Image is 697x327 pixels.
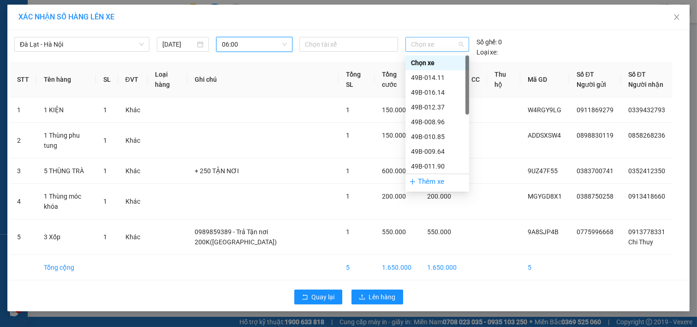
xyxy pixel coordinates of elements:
[628,167,665,175] span: 0352412350
[148,62,188,97] th: Loại hàng
[528,106,561,114] span: W4RGY9LG
[411,58,464,68] div: Chọn xe
[528,228,559,236] span: 9A8SJP4B
[405,55,469,70] div: Chọn xe
[628,71,646,78] span: Số ĐT
[411,102,464,112] div: 49B-012.37
[411,132,464,142] div: 49B-010.85
[487,62,520,97] th: Thu hộ
[36,123,96,158] td: 1 Thùng phu tung
[405,159,469,174] div: 49B-011.90
[411,117,464,127] div: 49B-008.96
[382,132,406,139] span: 150.000
[302,294,308,301] span: rollback
[10,97,36,123] td: 1
[664,5,690,30] button: Close
[10,123,36,158] td: 2
[346,132,350,139] span: 1
[528,193,562,200] span: MGYGD8X1
[103,167,107,175] span: 1
[187,62,339,97] th: Ghi chú
[10,62,36,97] th: STT
[36,97,96,123] td: 1 KIỆN
[520,255,569,280] td: 5
[411,73,464,83] div: 49B-014.11
[195,167,239,175] span: + 250 TẬN NƠI
[577,71,594,78] span: Số ĐT
[339,255,375,280] td: 5
[427,193,451,200] span: 200.000
[103,233,107,241] span: 1
[36,158,96,184] td: 5 THÙNG TRÀ
[294,290,342,304] button: rollbackQuay lại
[375,255,420,280] td: 1.650.000
[411,161,464,171] div: 49B-011.90
[628,106,665,114] span: 0339432793
[382,106,406,114] span: 150.000
[577,193,614,200] span: 0388750258
[577,106,614,114] span: 0911869279
[577,167,614,175] span: 0383700741
[628,193,665,200] span: 0913418660
[411,37,463,51] span: Chọn xe
[577,132,614,139] span: 0898830119
[382,167,406,175] span: 600.000
[409,178,416,185] span: plus
[10,184,36,219] td: 4
[222,37,287,51] span: 06:00
[405,115,469,129] div: 49B-008.96
[405,70,469,85] div: 49B-014.11
[339,62,375,97] th: Tổng SL
[36,219,96,255] td: 3 Xốp
[118,184,148,219] td: Khác
[195,228,277,246] span: 0989859389 - Trả Tận nơi 200K([GEOGRAPHIC_DATA])
[103,198,107,205] span: 1
[312,292,335,302] span: Quay lại
[382,228,406,236] span: 550.000
[118,219,148,255] td: Khác
[346,106,350,114] span: 1
[405,174,469,190] div: Thêm xe
[464,62,487,97] th: CC
[520,62,569,97] th: Mã GD
[477,37,502,47] div: 0
[477,37,497,47] span: Số ghế:
[346,193,350,200] span: 1
[359,294,365,301] span: upload
[369,292,396,302] span: Lên hàng
[36,62,96,97] th: Tên hàng
[346,167,350,175] span: 1
[118,97,148,123] td: Khác
[18,12,114,21] span: XÁC NHẬN SỐ HÀNG LÊN XE
[346,228,350,236] span: 1
[405,100,469,115] div: 49B-012.37
[528,167,558,175] span: 9UZ47F55
[162,39,195,49] input: 16/08/2025
[477,47,498,57] span: Loại xe:
[411,87,464,97] div: 49B-016.14
[36,255,96,280] td: Tổng cộng
[427,228,451,236] span: 550.000
[628,81,663,88] span: Người nhận
[36,184,96,219] td: 1 Thùng móc khóa
[96,62,118,97] th: SL
[118,158,148,184] td: Khác
[405,85,469,100] div: 49B-016.14
[405,129,469,144] div: 49B-010.85
[20,37,144,51] span: Đà Lạt - Hà Nội
[382,193,406,200] span: 200.000
[375,62,420,97] th: Tổng cước
[351,290,403,304] button: uploadLên hàng
[405,144,469,159] div: 49B-009.64
[118,62,148,97] th: ĐVT
[103,106,107,114] span: 1
[10,219,36,255] td: 5
[628,132,665,139] span: 0858268236
[528,132,561,139] span: ADDSXSW4
[628,228,665,236] span: 0913778331
[577,81,606,88] span: Người gửi
[628,238,653,246] span: Chi Thuy
[118,123,148,158] td: Khác
[673,13,680,21] span: close
[10,158,36,184] td: 3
